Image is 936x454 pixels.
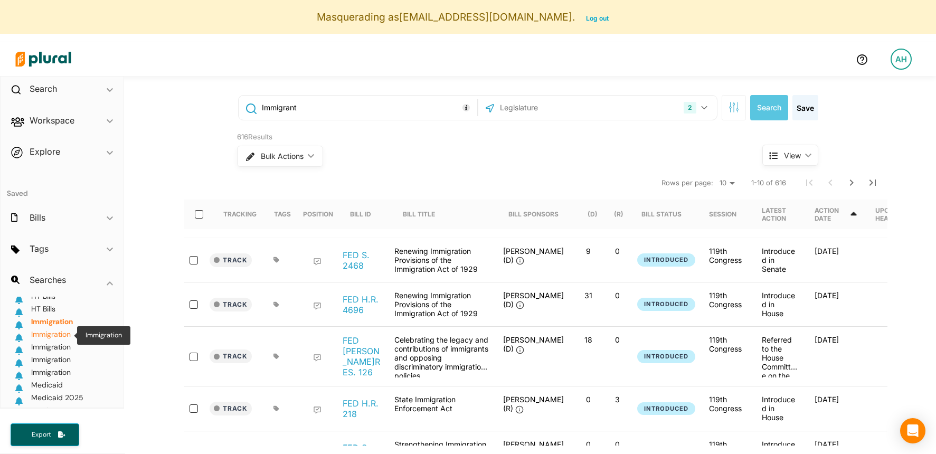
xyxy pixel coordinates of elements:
[30,380,63,393] a: Medicaid
[30,367,71,380] a: Immigration
[303,200,333,229] div: Position
[31,393,83,402] span: Medicaid 2025
[637,350,695,363] button: Introduced
[30,146,60,157] h2: Explore
[31,342,71,352] span: Immigration
[30,317,73,329] a: Immigration
[806,335,867,377] div: [DATE]
[641,210,682,218] div: Bill Status
[274,210,291,218] div: Tags
[709,291,745,309] div: 119th Congress
[30,405,63,418] a: Medicare
[806,247,867,273] div: [DATE]
[753,247,806,273] div: Introduced in Senate
[641,200,691,229] div: Bill Status
[31,405,63,415] span: Medicare
[900,418,925,443] div: Open Intercom Messenger
[273,257,279,263] div: Add tags
[578,395,599,404] p: 0
[31,380,63,390] span: Medicaid
[862,172,883,193] button: Last Page
[190,353,198,361] input: select-row-federal-119-hres126
[729,102,739,111] span: Search Filters
[709,200,746,229] div: Session
[350,200,381,229] div: Bill ID
[343,250,383,271] a: FED S. 2468
[750,95,788,120] button: Search
[223,200,257,229] div: Tracking
[11,423,79,446] button: Export
[1,175,124,201] h4: Saved
[709,247,745,264] div: 119th Congress
[762,200,798,229] div: Latest Action
[578,440,599,449] p: 0
[343,294,383,315] a: FED H.R. 4696
[784,150,801,161] span: View
[261,153,304,160] span: Bulk Actions
[820,172,841,193] button: Previous Page
[30,329,71,342] a: ImmigrationImmigration
[223,210,257,218] div: Tracking
[753,335,806,377] div: Referred to the House Committee on the Judiciary.
[273,405,279,412] div: Add tags
[503,395,564,413] span: [PERSON_NAME] (R)
[679,98,714,118] button: 2
[607,247,628,256] p: 0
[210,253,252,267] button: Track
[762,206,798,222] div: Latest Action
[389,335,495,377] div: Celebrating the legacy and contributions of immigrants and opposing discriminatory immigration po...
[195,210,203,219] input: select-all-rows
[503,291,564,309] span: [PERSON_NAME] (D)
[607,335,628,344] p: 0
[503,247,564,264] span: [PERSON_NAME] (D)
[503,335,564,353] span: [PERSON_NAME] (D)
[30,393,83,405] a: Medicaid 2025
[637,298,695,311] button: Introduced
[31,367,71,377] span: Immigration
[30,355,71,367] a: Immigration
[875,206,911,222] div: Upcoming Hearing
[806,291,867,318] div: [DATE]
[190,256,198,264] input: select-row-federal-119-s2468
[403,200,445,229] div: Bill Title
[637,253,695,267] button: Introduced
[30,342,71,355] a: Immigration
[190,300,198,309] input: select-row-federal-119-hr4696
[841,172,862,193] button: Next Page
[461,103,471,112] div: Tooltip anchor
[30,243,49,254] h2: Tags
[588,200,598,229] div: (D)
[806,395,867,422] div: [DATE]
[815,200,858,229] div: Action Date
[30,291,55,304] a: HT Bills
[313,302,322,310] div: Add Position Statement
[303,210,333,218] div: Position
[30,212,45,223] h2: Bills
[343,398,383,419] a: FED H.R. 218
[350,210,371,218] div: Bill ID
[389,247,495,273] div: Renewing Immigration Provisions of the Immigration Act of 1929
[273,301,279,308] div: Add tags
[614,210,623,218] div: (R)
[588,210,598,218] div: (D)
[508,210,559,218] div: Bill Sponsors
[210,402,252,415] button: Track
[499,98,612,118] input: Legislature
[31,291,55,301] span: HT Bills
[709,335,745,353] div: 119th Congress
[403,210,435,218] div: Bill Title
[508,200,559,229] div: Bill Sponsors
[751,178,786,188] span: 1-10 of 616
[753,291,806,318] div: Introduced in House
[503,440,564,449] span: [PERSON_NAME]
[637,402,695,415] button: Introduced
[709,210,736,218] div: Session
[709,395,745,413] div: 119th Congress
[313,406,322,414] div: Add Position Statement
[261,98,475,118] input: Enter keywords, bill # or legislator name
[578,335,599,344] p: 18
[578,291,599,300] p: 31
[237,132,723,143] div: 616 Results
[30,83,57,94] h2: Search
[31,317,73,326] span: Immigration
